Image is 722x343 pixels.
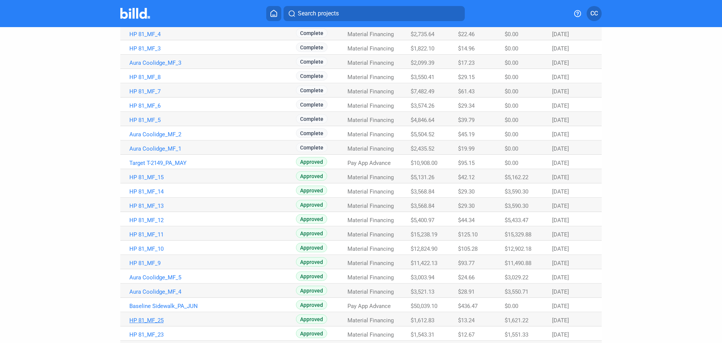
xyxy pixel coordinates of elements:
[458,203,475,209] span: $29.30
[505,317,528,324] span: $1,621.22
[505,188,528,195] span: $3,590.30
[129,217,296,224] a: HP 81_MF_12
[296,128,328,138] span: Complete
[411,31,434,38] span: $2,735.64
[347,45,394,52] span: Material Financing
[129,317,296,324] a: HP 81_MF_25
[129,203,296,209] a: HP 81_MF_13
[347,245,394,252] span: Material Financing
[296,271,327,281] span: Approved
[552,59,569,66] span: [DATE]
[296,200,327,209] span: Approved
[347,145,394,152] span: Material Financing
[347,288,394,295] span: Material Financing
[458,217,475,224] span: $44.34
[458,331,475,338] span: $12.67
[411,74,434,81] span: $3,550.41
[347,102,394,109] span: Material Financing
[298,9,339,18] span: Search projects
[552,117,569,123] span: [DATE]
[347,131,394,138] span: Material Financing
[458,303,478,309] span: $436.47
[552,231,569,238] span: [DATE]
[347,331,394,338] span: Material Financing
[505,274,528,281] span: $3,029.22
[505,203,528,209] span: $3,590.30
[296,43,328,52] span: Complete
[296,57,328,66] span: Complete
[129,245,296,252] a: HP 81_MF_10
[458,88,475,95] span: $61.43
[347,59,394,66] span: Material Financing
[129,174,296,181] a: HP 81_MF_15
[552,88,569,95] span: [DATE]
[129,260,296,267] a: HP 81_MF_9
[411,174,434,181] span: $5,131.26
[505,260,531,267] span: $11,490.88
[458,31,475,38] span: $22.46
[129,45,296,52] a: HP 81_MF_3
[411,145,434,152] span: $2,435.52
[458,74,475,81] span: $29.15
[458,231,478,238] span: $125.10
[129,160,296,166] a: Target T-2149_PA_MAY
[505,174,528,181] span: $5,162.22
[458,160,475,166] span: $95.15
[552,131,569,138] span: [DATE]
[552,203,569,209] span: [DATE]
[296,100,328,109] span: Complete
[458,131,475,138] span: $45.19
[552,331,569,338] span: [DATE]
[590,9,598,18] span: CC
[458,59,475,66] span: $17.23
[411,102,434,109] span: $3,574.26
[552,217,569,224] span: [DATE]
[505,288,528,295] span: $3,550.71
[296,300,327,309] span: Approved
[411,188,434,195] span: $3,568.84
[347,188,394,195] span: Material Financing
[458,274,475,281] span: $24.66
[296,157,327,166] span: Approved
[552,303,569,309] span: [DATE]
[129,74,296,81] a: HP 81_MF_8
[296,186,327,195] span: Approved
[411,59,434,66] span: $2,099.39
[120,8,150,19] img: Billd Company Logo
[411,274,434,281] span: $3,003.94
[296,28,328,38] span: Complete
[284,6,465,21] button: Search projects
[296,85,328,95] span: Complete
[411,303,437,309] span: $50,039.10
[458,45,475,52] span: $14.96
[296,214,327,224] span: Approved
[505,59,518,66] span: $0.00
[411,131,434,138] span: $5,504.52
[129,31,296,38] a: HP 81_MF_4
[411,331,434,338] span: $1,543.31
[411,231,437,238] span: $15,238.19
[129,231,296,238] a: HP 81_MF_11
[411,160,437,166] span: $10,908.00
[505,102,518,109] span: $0.00
[296,229,327,238] span: Approved
[296,71,328,81] span: Complete
[296,243,327,252] span: Approved
[458,174,475,181] span: $42.12
[347,260,394,267] span: Material Financing
[347,174,394,181] span: Material Financing
[411,203,434,209] span: $3,568.84
[296,143,328,152] span: Complete
[505,231,531,238] span: $15,329.88
[411,45,434,52] span: $1,822.10
[347,117,394,123] span: Material Financing
[129,145,296,152] a: Aura Coolidge_MF_1
[505,160,518,166] span: $0.00
[505,303,518,309] span: $0.00
[552,74,569,81] span: [DATE]
[347,31,394,38] span: Material Financing
[129,117,296,123] a: HP 81_MF_5
[458,288,475,295] span: $28.91
[505,74,518,81] span: $0.00
[347,203,394,209] span: Material Financing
